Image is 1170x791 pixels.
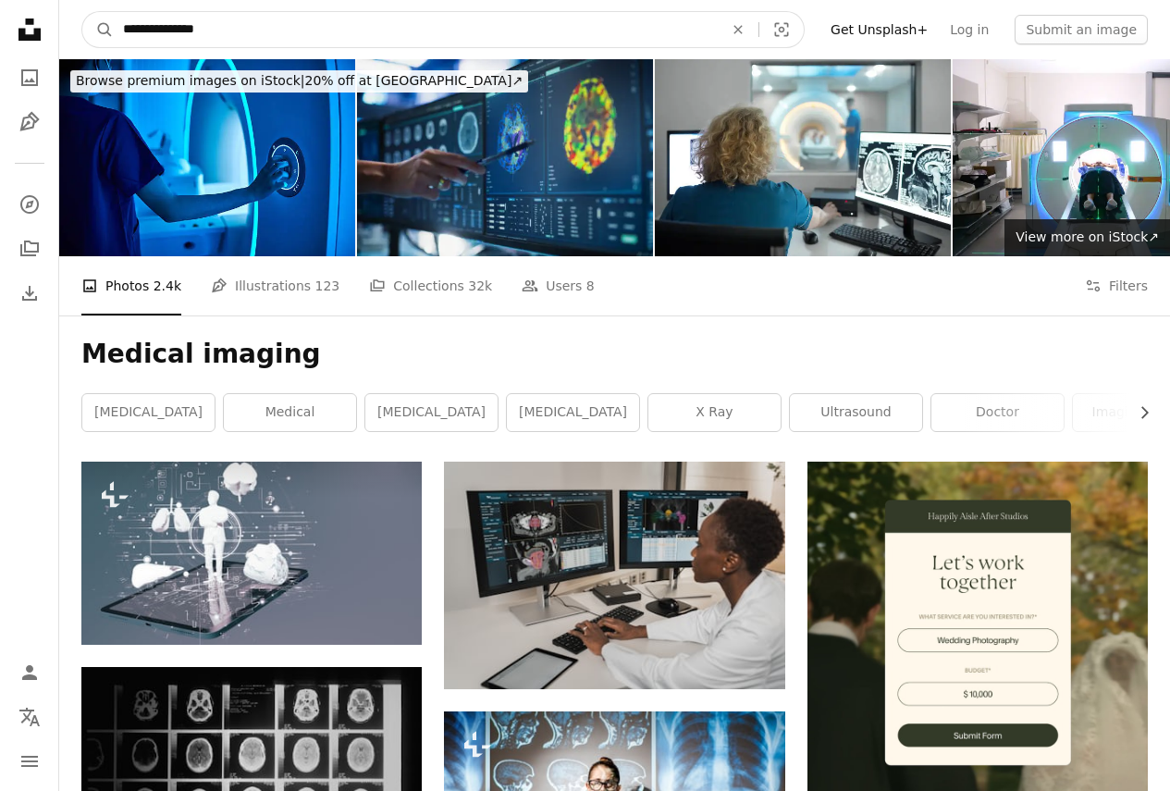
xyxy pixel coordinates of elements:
[468,276,492,296] span: 32k
[81,11,805,48] form: Find visuals sitewide
[82,12,114,47] button: Search Unsplash
[790,394,922,431] a: ultrasound
[81,462,422,645] img: a person standing on top of a cell phone
[11,743,48,780] button: Menu
[586,276,595,296] span: 8
[759,12,804,47] button: Visual search
[939,15,1000,44] a: Log in
[59,59,355,256] img: Female Nurse Operating MRI Scan Machine at MRI-scanner Room
[648,394,781,431] a: x ray
[11,230,48,267] a: Collections
[819,15,939,44] a: Get Unsplash+
[931,394,1064,431] a: doctor
[82,394,215,431] a: [MEDICAL_DATA]
[1016,229,1159,244] span: View more on iStock ↗
[1004,219,1170,256] a: View more on iStock↗
[1085,256,1148,315] button: Filters
[11,275,48,312] a: Download History
[655,59,951,256] img: MRI scanning procedure control room.
[59,59,539,104] a: Browse premium images on iStock|20% off at [GEOGRAPHIC_DATA]↗
[11,698,48,735] button: Language
[369,256,492,315] a: Collections 32k
[11,59,48,96] a: Photos
[718,12,758,47] button: Clear
[522,256,595,315] a: Users 8
[365,394,498,431] a: [MEDICAL_DATA]
[76,73,523,88] span: 20% off at [GEOGRAPHIC_DATA] ↗
[81,772,422,789] a: a black and white photo of various mri images
[1015,15,1148,44] button: Submit an image
[315,276,340,296] span: 123
[1127,394,1148,431] button: scroll list to the right
[11,11,48,52] a: Home — Unsplash
[81,545,422,562] a: a person standing on top of a cell phone
[211,256,339,315] a: Illustrations 123
[81,338,1148,371] h1: Medical imaging
[507,394,639,431] a: [MEDICAL_DATA]
[357,59,653,256] img: Modern Medical Research Center: Anonymous Doctor Pointing At Desktop Computer Monitor With CT Sca...
[444,462,784,689] img: a man working on a computer
[224,394,356,431] a: medical
[11,654,48,691] a: Log in / Sign up
[444,567,784,584] a: a man working on a computer
[76,73,304,88] span: Browse premium images on iStock |
[11,104,48,141] a: Illustrations
[11,186,48,223] a: Explore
